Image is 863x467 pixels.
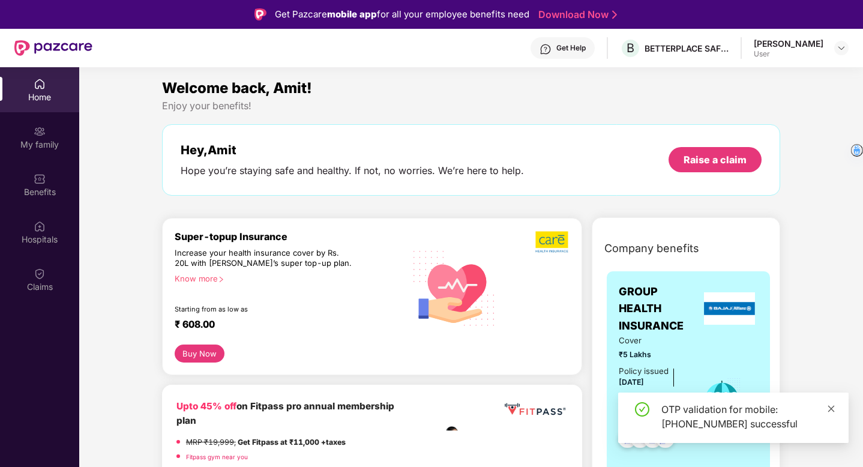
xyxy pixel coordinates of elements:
[837,43,846,53] img: svg+xml;base64,PHN2ZyBpZD0iRHJvcGRvd24tMzJ4MzIiIHhtbG5zPSJodHRwOi8vd3d3LnczLm9yZy8yMDAwL3N2ZyIgd2...
[34,173,46,185] img: svg+xml;base64,PHN2ZyBpZD0iQmVuZWZpdHMiIHhtbG5zPSJodHRwOi8vd3d3LnczLm9yZy8yMDAwL3N2ZyIgd2lkdGg9Ij...
[827,405,835,413] span: close
[34,268,46,280] img: svg+xml;base64,PHN2ZyBpZD0iQ2xhaW0iIHhtbG5zPSJodHRwOi8vd3d3LnczLm9yZy8yMDAwL3N2ZyIgd2lkdGg9IjIwIi...
[540,43,552,55] img: svg+xml;base64,PHN2ZyBpZD0iSGVscC0zMngzMiIgeG1sbnM9Imh0dHA6Ly93d3cudzMub3JnLzIwMDAvc3ZnIiB3aWR0aD...
[186,438,236,447] del: MRP ₹19,999,
[238,438,346,447] strong: Get Fitpass at ₹11,000 +taxes
[754,49,823,59] div: User
[176,400,394,426] b: on Fitpass pro annual membership plan
[405,237,504,337] img: svg+xml;base64,PHN2ZyB4bWxucz0iaHR0cDovL3d3dy53My5vcmcvMjAwMC9zdmciIHhtbG5zOnhsaW5rPSJodHRwOi8vd3...
[254,8,266,20] img: Logo
[645,43,729,54] div: BETTERPLACE SAFETY SOLUTIONS PRIVATE LIMITED
[684,153,747,166] div: Raise a claim
[556,43,586,53] div: Get Help
[619,283,701,334] span: GROUP HEALTH INSURANCE
[619,349,687,360] span: ₹5 Lakhs
[175,345,224,363] button: Buy Now
[162,79,312,97] span: Welcome back, Amit!
[619,365,669,378] div: Policy issued
[538,8,613,21] a: Download Now
[502,399,568,420] img: fppp.png
[661,402,834,431] div: OTP validation for mobile: [PHONE_NUMBER] successful
[535,230,570,253] img: b5dec4f62d2307b9de63beb79f102df3.png
[175,230,405,243] div: Super-topup Insurance
[162,100,781,112] div: Enjoy your benefits!
[627,41,634,55] span: B
[34,125,46,137] img: svg+xml;base64,PHN2ZyB3aWR0aD0iMjAiIGhlaWdodD0iMjAiIHZpZXdCb3g9IjAgMCAyMCAyMCIgZmlsbD0ibm9uZSIgeG...
[704,292,756,325] img: insurerLogo
[604,240,699,257] span: Company benefits
[619,378,644,387] span: [DATE]
[754,38,823,49] div: [PERSON_NAME]
[703,377,742,417] img: icon
[175,305,354,313] div: Starting from as low as
[635,402,649,417] span: check-circle
[176,400,236,412] b: Upto 45% off
[175,248,353,269] div: Increase your health insurance cover by Rs. 20L with [PERSON_NAME]’s super top-up plan.
[327,8,377,20] strong: mobile app
[275,7,529,22] div: Get Pazcare for all your employee benefits need
[619,390,667,402] div: Policy Expiry
[34,78,46,90] img: svg+xml;base64,PHN2ZyBpZD0iSG9tZSIgeG1sbnM9Imh0dHA6Ly93d3cudzMub3JnLzIwMDAvc3ZnIiB3aWR0aD0iMjAiIG...
[612,8,617,21] img: Stroke
[34,220,46,232] img: svg+xml;base64,PHN2ZyBpZD0iSG9zcGl0YWxzIiB4bWxucz0iaHR0cDovL3d3dy53My5vcmcvMjAwMC9zdmciIHdpZHRoPS...
[186,453,248,460] a: Fitpass gym near you
[181,143,524,157] div: Hey, Amit
[181,164,524,177] div: Hope you’re staying safe and healthy. If not, no worries. We’re here to help.
[175,318,393,333] div: ₹ 608.00
[619,334,687,347] span: Cover
[218,276,224,283] span: right
[613,426,642,455] img: svg+xml;base64,PHN2ZyB4bWxucz0iaHR0cDovL3d3dy53My5vcmcvMjAwMC9zdmciIHdpZHRoPSI0OC45NDMiIGhlaWdodD...
[14,40,92,56] img: New Pazcare Logo
[175,274,398,282] div: Know more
